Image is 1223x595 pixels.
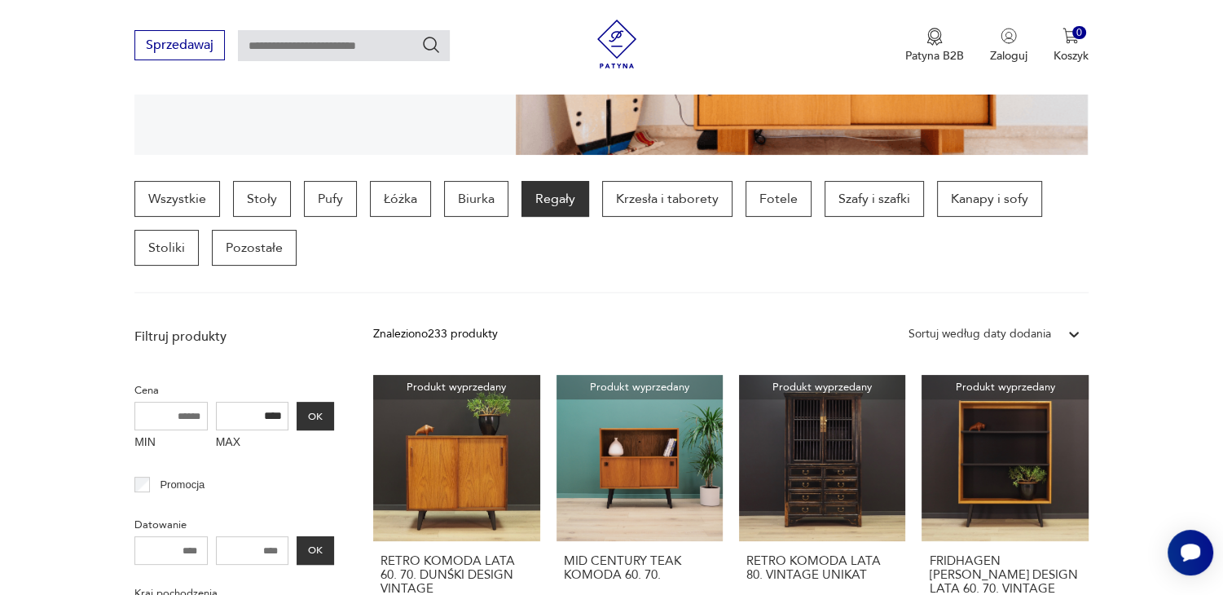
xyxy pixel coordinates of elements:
button: Szukaj [421,35,441,55]
p: Datowanie [134,516,334,534]
button: OK [297,402,334,430]
button: OK [297,536,334,565]
p: Zaloguj [990,48,1027,64]
p: Promocja [160,476,205,494]
button: Patyna B2B [905,28,964,64]
a: Sprzedawaj [134,41,225,52]
a: Szafy i szafki [825,181,924,217]
div: 0 [1072,26,1086,40]
h3: RETRO KOMODA LATA 80. VINTAGE UNIKAT [746,554,898,582]
button: 0Koszyk [1054,28,1089,64]
a: Krzesła i taborety [602,181,732,217]
p: Filtruj produkty [134,328,334,346]
a: Kanapy i sofy [937,181,1042,217]
p: Koszyk [1054,48,1089,64]
img: Ikonka użytkownika [1001,28,1017,44]
iframe: Smartsupp widget button [1168,530,1213,575]
label: MAX [216,430,289,456]
a: Pozostałe [212,230,297,266]
p: Cena [134,381,334,399]
a: Ikona medaluPatyna B2B [905,28,964,64]
div: Znaleziono 233 produkty [373,325,498,343]
img: Patyna - sklep z meblami i dekoracjami vintage [592,20,641,68]
a: Biurka [444,181,508,217]
a: Fotele [746,181,812,217]
p: Patyna B2B [905,48,964,64]
a: Stoliki [134,230,199,266]
a: Pufy [304,181,357,217]
h3: MID CENTURY TEAK KOMODA 60. 70. [564,554,715,582]
img: Ikona medalu [926,28,943,46]
div: Sortuj według daty dodania [908,325,1051,343]
button: Sprzedawaj [134,30,225,60]
a: Regały [521,181,589,217]
button: Zaloguj [990,28,1027,64]
a: Wszystkie [134,181,220,217]
a: Stoły [233,181,291,217]
label: MIN [134,430,208,456]
a: Łóżka [370,181,431,217]
img: Ikona koszyka [1062,28,1079,44]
